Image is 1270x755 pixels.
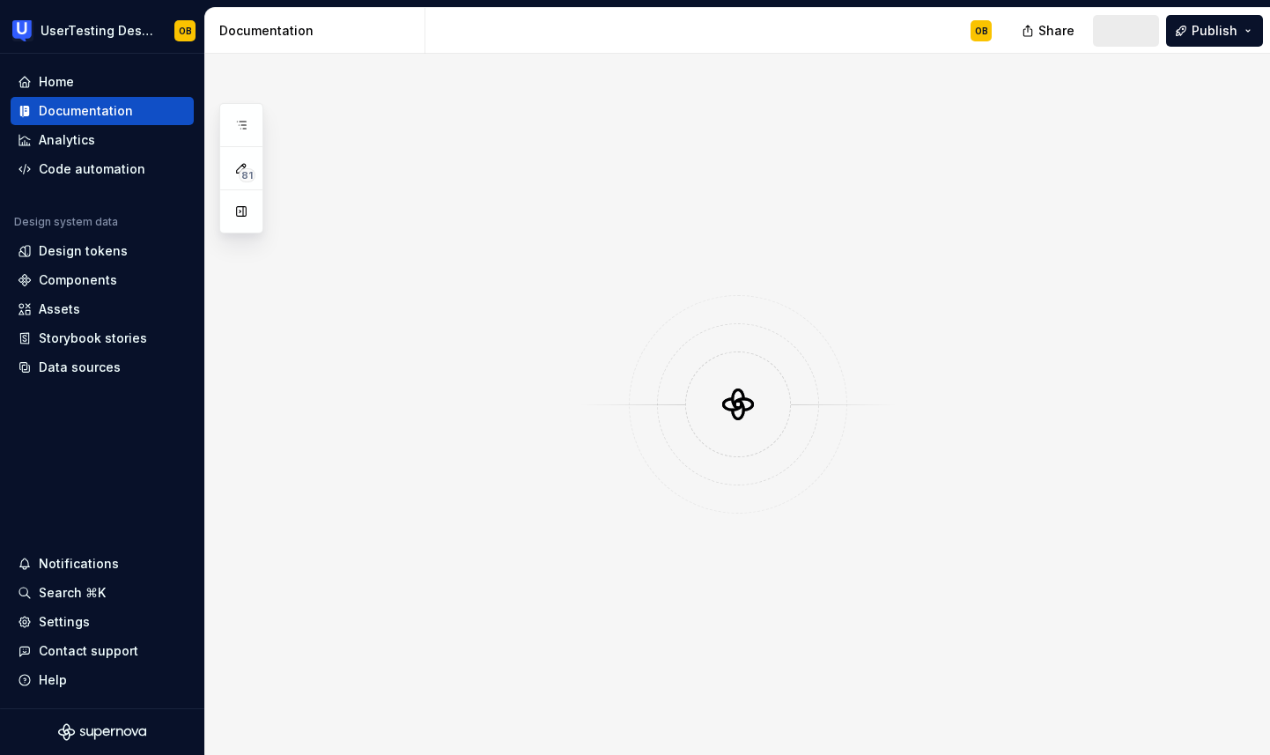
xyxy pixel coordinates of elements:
button: Help [11,666,194,694]
div: Code automation [39,160,145,178]
div: Settings [39,613,90,631]
a: Components [11,266,194,294]
img: 41adf70f-fc1c-4662-8e2d-d2ab9c673b1b.png [12,20,33,41]
div: Help [39,671,67,689]
a: Code automation [11,155,194,183]
div: Notifications [39,555,119,573]
a: Assets [11,295,194,323]
a: Home [11,68,194,96]
button: Publish [1166,15,1263,47]
div: Analytics [39,131,95,149]
svg: Supernova Logo [58,723,146,741]
a: Design tokens [11,237,194,265]
span: Publish [1192,22,1237,40]
div: Assets [39,300,80,318]
button: Notifications [11,550,194,578]
div: Home [39,73,74,91]
a: Documentation [11,97,194,125]
a: Data sources [11,353,194,381]
a: Analytics [11,126,194,154]
div: OB [975,24,988,38]
div: Components [39,271,117,289]
div: Documentation [39,102,133,120]
div: UserTesting Design System [41,22,153,40]
div: Contact support [39,642,138,660]
button: Contact support [11,637,194,665]
div: Storybook stories [39,329,147,347]
a: Storybook stories [11,324,194,352]
button: UserTesting Design SystemOB [4,11,201,49]
div: Search ⌘K [39,584,106,602]
button: Search ⌘K [11,579,194,607]
div: Documentation [219,22,417,40]
span: Share [1038,22,1074,40]
div: Design tokens [39,242,128,260]
a: Settings [11,608,194,636]
div: Design system data [14,215,118,229]
span: 81 [239,168,255,182]
div: OB [179,24,192,38]
div: Data sources [39,359,121,376]
button: Share [1013,15,1086,47]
